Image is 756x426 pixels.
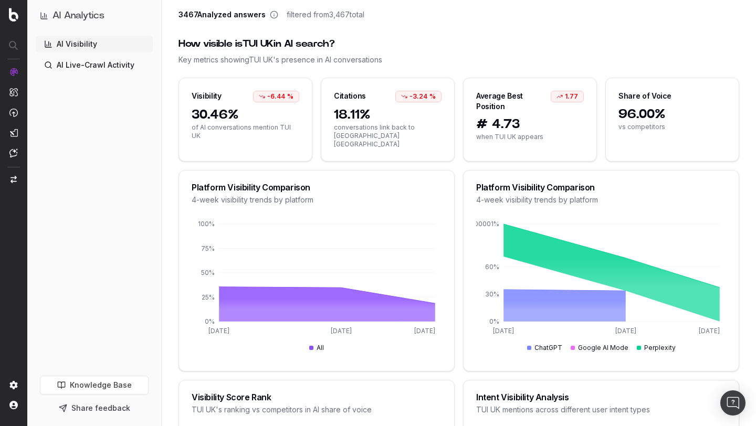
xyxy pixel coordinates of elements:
span: 3467 Analyzed answers [178,9,266,20]
span: of AI conversations mention TUI UK [192,123,299,140]
img: Assist [9,148,18,157]
span: 18.11% [334,106,442,123]
div: Intent Visibility Analysis [476,393,726,401]
tspan: 25% [202,293,215,301]
div: All [309,344,324,352]
div: How visible is TUI UK in AI search? [178,37,739,51]
tspan: [DATE] [331,327,352,335]
button: AI Analytics [40,8,149,23]
img: Activation [9,108,18,117]
tspan: [DATE] [493,327,514,335]
div: Share of Voice [618,91,671,101]
span: vs competitors [618,123,726,131]
tspan: 50% [201,269,215,276]
tspan: 0% [489,317,499,325]
span: 96.00% [618,106,726,123]
span: conversations link back to [GEOGRAPHIC_DATA] [GEOGRAPHIC_DATA] [334,123,442,148]
div: Platform Visibility Comparison [192,183,442,191]
span: 30.46% [192,106,299,123]
span: % [287,92,293,101]
div: Visibility Score Rank [192,393,442,401]
tspan: [DATE] [414,327,435,335]
tspan: 60% [485,263,499,271]
img: Studio [9,129,18,137]
div: Key metrics showing TUI UK 's presence in AI conversations [178,55,739,65]
img: My account [9,401,18,409]
div: -3.24 [395,91,442,102]
span: % [429,92,436,101]
img: Botify logo [9,8,18,22]
img: Setting [9,381,18,389]
img: Intelligence [9,88,18,97]
div: Google AI Mode [571,344,628,352]
a: Knowledge Base [40,376,149,395]
div: TUI UK 's ranking vs competitors in AI share of voice [192,404,442,415]
div: TUI UK mentions across different user intent types [476,404,726,415]
h1: AI Analytics [52,8,104,23]
tspan: 0% [205,317,215,325]
button: Share feedback [40,399,149,418]
div: 1.77 [551,91,584,102]
span: filtered from 3,467 total [287,9,364,20]
div: Platform Visibility Comparison [476,183,726,191]
div: ChatGPT [527,344,562,352]
div: Visibility [192,91,222,101]
tspan: [DATE] [699,327,720,335]
span: when TUI UK appears [476,133,584,141]
tspan: 75% [201,244,215,252]
div: Citations [334,91,366,101]
div: 4-week visibility trends by platform [476,195,726,205]
tspan: 100% [198,220,215,228]
img: Switch project [10,176,17,183]
a: AI Visibility [36,36,153,52]
a: AI Live-Crawl Activity [36,57,153,73]
div: Average Best Position [476,91,551,112]
div: -6.44 [253,91,299,102]
span: # 4.73 [476,116,584,133]
div: Open Intercom Messenger [720,390,745,416]
div: Perplexity [637,344,676,352]
img: Analytics [9,68,18,76]
tspan: [DATE] [208,327,229,335]
tspan: 30% [485,290,499,298]
tspan: [DATE] [615,327,636,335]
div: 4-week visibility trends by platform [192,195,442,205]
